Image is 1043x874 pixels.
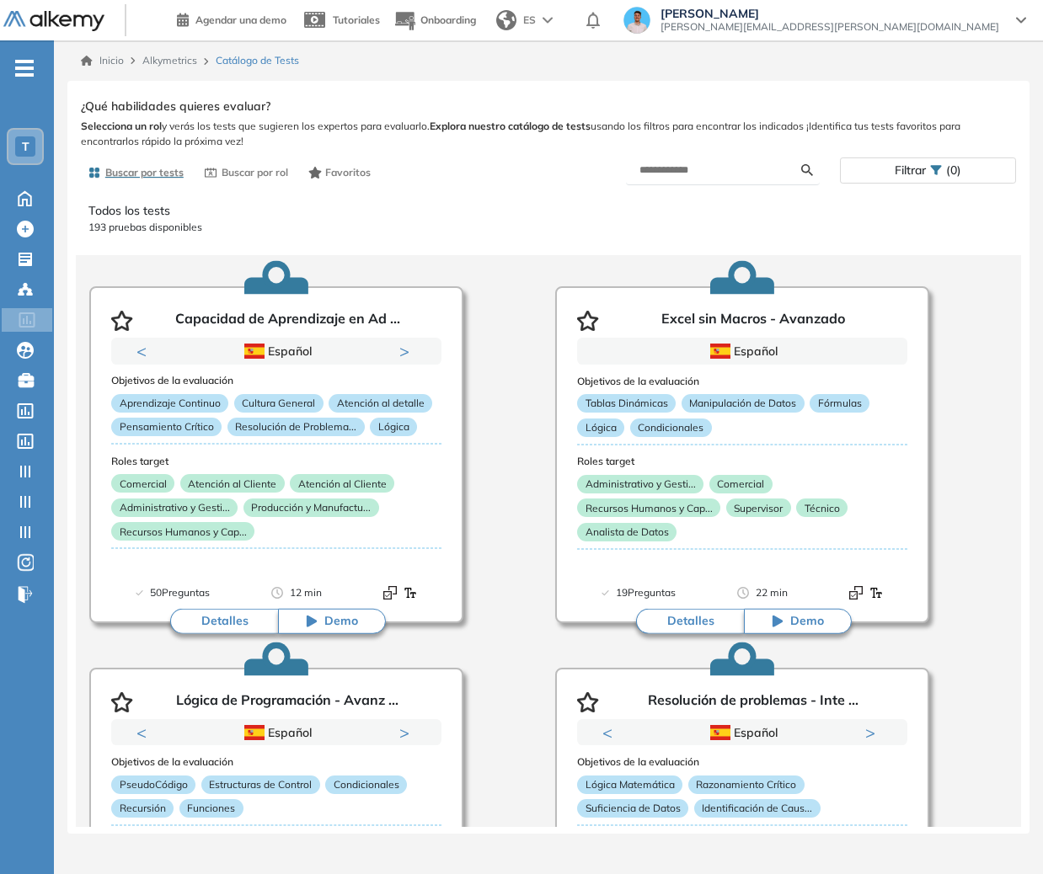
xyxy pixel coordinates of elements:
button: Demo [744,609,852,634]
p: 193 pruebas disponibles [88,220,1008,235]
button: Next [399,343,416,360]
span: 12 min [290,584,322,601]
button: Favoritos [302,158,378,187]
p: Lógica [370,418,417,436]
span: Demo [324,613,358,630]
span: 50 Preguntas [150,584,210,601]
p: Técnico [796,498,848,517]
p: Lógica Matemática [577,775,682,794]
span: y verás los tests que sugieren los expertos para evaluarlo. usando los filtros para encontrar los... [81,119,1016,149]
p: Identificación de Caus... [694,799,821,818]
p: Pensamiento Crítico [111,418,222,436]
span: Buscar por tests [105,165,184,180]
button: Detalles [170,609,278,634]
p: Supervisor [726,498,791,517]
p: Administrativo y Gesti... [577,474,703,493]
span: [PERSON_NAME] [661,7,999,20]
p: Condicionales [630,418,712,436]
button: Previous [136,724,153,741]
span: 19 Preguntas [616,584,676,601]
h3: Objetivos de la evaluación [577,375,907,386]
p: Recursión [111,799,174,818]
span: Buscar por rol [222,165,288,180]
b: Explora nuestro catálogo de tests [430,120,591,132]
span: Favoritos [325,165,371,180]
p: Aprendizaje Continuo [111,394,228,413]
button: Previous [602,724,619,741]
p: Atención al Cliente [180,474,285,493]
span: ES [523,13,536,28]
span: T [22,140,29,153]
p: Todos los tests [88,202,1008,220]
img: Format test logo [869,586,883,600]
a: Inicio [81,53,124,68]
p: Analista de Datos [577,522,677,541]
p: Cultura General [234,394,324,413]
p: Atención al detalle [329,394,432,413]
button: 1 [256,365,276,367]
img: Format test logo [383,586,397,600]
button: 2 [283,746,297,749]
img: Format test logo [849,586,863,600]
p: Lógica [577,418,624,436]
img: ESP [244,725,265,740]
div: Español [637,342,848,360]
span: Tutoriales [333,13,380,26]
span: Demo [790,613,824,630]
p: Atención al Cliente [290,474,394,493]
iframe: Chat Widget [740,679,1043,874]
button: Buscar por tests [81,158,190,187]
img: Format test logo [404,586,417,600]
img: Logo [3,11,104,32]
p: Fórmulas [810,394,869,413]
h3: Objetivos de la evaluación [111,756,441,768]
p: Estructuras de Control [201,775,320,794]
p: Funciones [179,799,243,818]
span: ¿Qué habilidades quieres evaluar? [81,98,270,115]
span: Filtrar [895,158,926,183]
img: world [496,10,516,30]
p: Producción y Manufactu... [243,498,379,517]
button: 2 [283,365,297,367]
button: Onboarding [393,3,476,39]
i: - [15,67,34,70]
span: Alkymetrics [142,54,197,67]
p: Capacidad de Aprendizaje en Ad ... [175,311,400,331]
button: Buscar por rol [197,158,295,187]
p: Resolución de Problema... [227,418,365,436]
button: Detalles [636,609,744,634]
p: Comercial [709,474,773,493]
h3: Objetivos de la evaluación [111,375,441,386]
p: Administrativo y Gesti... [111,498,238,517]
p: PseudoCódigo [111,775,195,794]
span: Onboarding [420,13,476,26]
h3: Roles target [577,456,907,467]
p: Tablas Dinámicas [577,394,676,413]
p: Recursos Humanos y Cap... [577,498,720,517]
h3: Objetivos de la evaluación [577,756,907,768]
span: (0) [946,158,961,183]
h3: Roles target [111,456,441,467]
span: [PERSON_NAME][EMAIL_ADDRESS][PERSON_NAME][DOMAIN_NAME] [661,20,999,34]
p: Razonamiento Crítico [688,775,805,794]
button: 1 [256,746,276,749]
div: Español [171,342,382,360]
img: arrow [543,17,553,24]
a: Agendar una demo [177,8,286,29]
p: Condicionales [325,775,407,794]
span: Catálogo de Tests [216,53,299,68]
p: Suficiencia de Datos [577,799,688,818]
div: Español [171,723,382,742]
button: Previous [136,343,153,360]
span: Agendar una demo [195,13,286,26]
p: Comercial [111,474,174,493]
img: ESP [244,344,265,359]
p: Recursos Humanos y Cap... [111,522,254,541]
span: 22 min [756,584,788,601]
p: Excel sin Macros - Avanzado [661,311,845,331]
button: 1 [722,746,742,749]
div: Español [637,723,848,742]
img: ESP [710,344,730,359]
p: Lógica de Programación - Avanz ... [176,692,398,712]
